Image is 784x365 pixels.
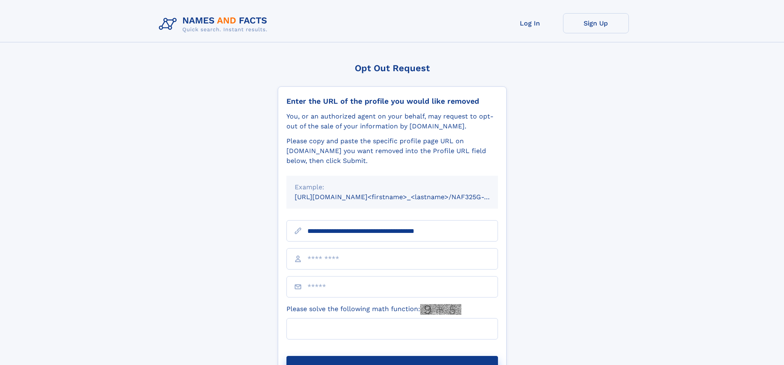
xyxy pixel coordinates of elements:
div: Opt Out Request [278,63,507,73]
img: Logo Names and Facts [156,13,274,35]
div: You, or an authorized agent on your behalf, may request to opt-out of the sale of your informatio... [286,112,498,131]
a: Log In [497,13,563,33]
small: [URL][DOMAIN_NAME]<firstname>_<lastname>/NAF325G-xxxxxxxx [295,193,514,201]
div: Enter the URL of the profile you would like removed [286,97,498,106]
div: Example: [295,182,490,192]
a: Sign Up [563,13,629,33]
label: Please solve the following math function: [286,304,461,315]
div: Please copy and paste the specific profile page URL on [DOMAIN_NAME] you want removed into the Pr... [286,136,498,166]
